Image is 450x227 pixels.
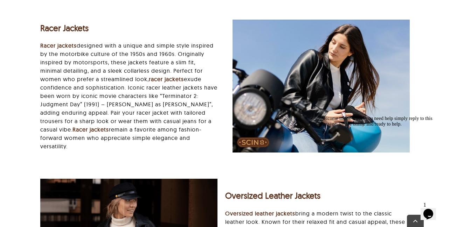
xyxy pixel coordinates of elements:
a: Oversized leather jackets for Women [40,178,218,185]
div: Welcome to our site, if you need help simply reply to this message, we are online and ready to help. [3,3,129,14]
a: Racer jackets [72,126,109,133]
iframe: chat widget [421,199,443,220]
a: Oversized Leather Jackets [225,190,320,201]
p: designed with a unique and simple style inspired by the motorbike culture of the 1950s and 1960s.... [40,41,218,150]
iframe: chat widget [317,113,443,196]
a: Racer leather jackets for Women [233,19,410,26]
a: Oversized leather jackets [225,210,295,217]
a: Racer jackets [40,42,77,49]
a: racer jackets [149,76,184,83]
a: Racer Jackets [40,23,89,33]
span: Welcome to our site, if you need help simply reply to this message, we are online and ready to help. [3,3,116,14]
img: Racer leather jackets for Women [233,20,410,152]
